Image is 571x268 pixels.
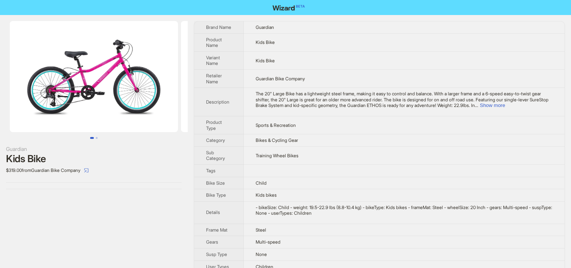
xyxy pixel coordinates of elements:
span: Guardian [256,24,274,30]
span: Bike Type [206,192,226,198]
span: Variant Name [206,55,220,66]
span: Sub Category [206,150,225,161]
div: Kids Bike [6,153,182,164]
span: Details [206,209,220,215]
span: Category [206,137,225,143]
span: Training Wheel Bikes [256,153,298,158]
div: - bikeSize: Child - weight: 19.5-22.9 lbs (8.8-10.4 kg) - bikeType: Kids bikes - frameMat: Steel ... [256,205,553,216]
span: Product Name [206,37,222,48]
img: Kids Bike Kids Bike image 1 [10,21,178,132]
span: Kids bikes [256,192,277,198]
img: Kids Bike Kids Bike image 2 [181,21,349,132]
span: Susp Type [206,251,227,257]
span: Description [206,99,229,105]
button: Go to slide 1 [90,137,94,139]
span: Bikes & Cycling Gear [256,137,298,143]
span: Kids Bike [256,58,275,63]
span: Multi-speed [256,239,280,245]
span: Retailer Name [206,73,222,84]
div: The 20" Large Bike has a lightweight steel frame, making it easy to control and balance. With a l... [256,91,553,108]
button: Go to slide 2 [96,137,98,139]
span: select [84,168,89,173]
span: Gears [206,239,218,245]
span: The 20" Large Bike has a lightweight steel frame, making it easy to control and balance. With a l... [256,91,548,108]
span: Child [256,180,267,186]
div: $319.00 from Guardian Bike Company [6,164,182,176]
span: Brand Name [206,24,231,30]
div: Guardian [6,145,182,153]
span: ... [475,102,478,108]
button: Expand [480,102,505,108]
span: Product Type [206,119,222,131]
span: Sports & Recreation [256,122,296,128]
span: Steel [256,227,266,233]
span: Kids Bike [256,39,275,45]
span: Frame Mat [206,227,227,233]
span: None [256,251,267,257]
span: Guardian Bike Company [256,76,305,81]
span: Tags [206,168,215,173]
span: Bike Size [206,180,225,186]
